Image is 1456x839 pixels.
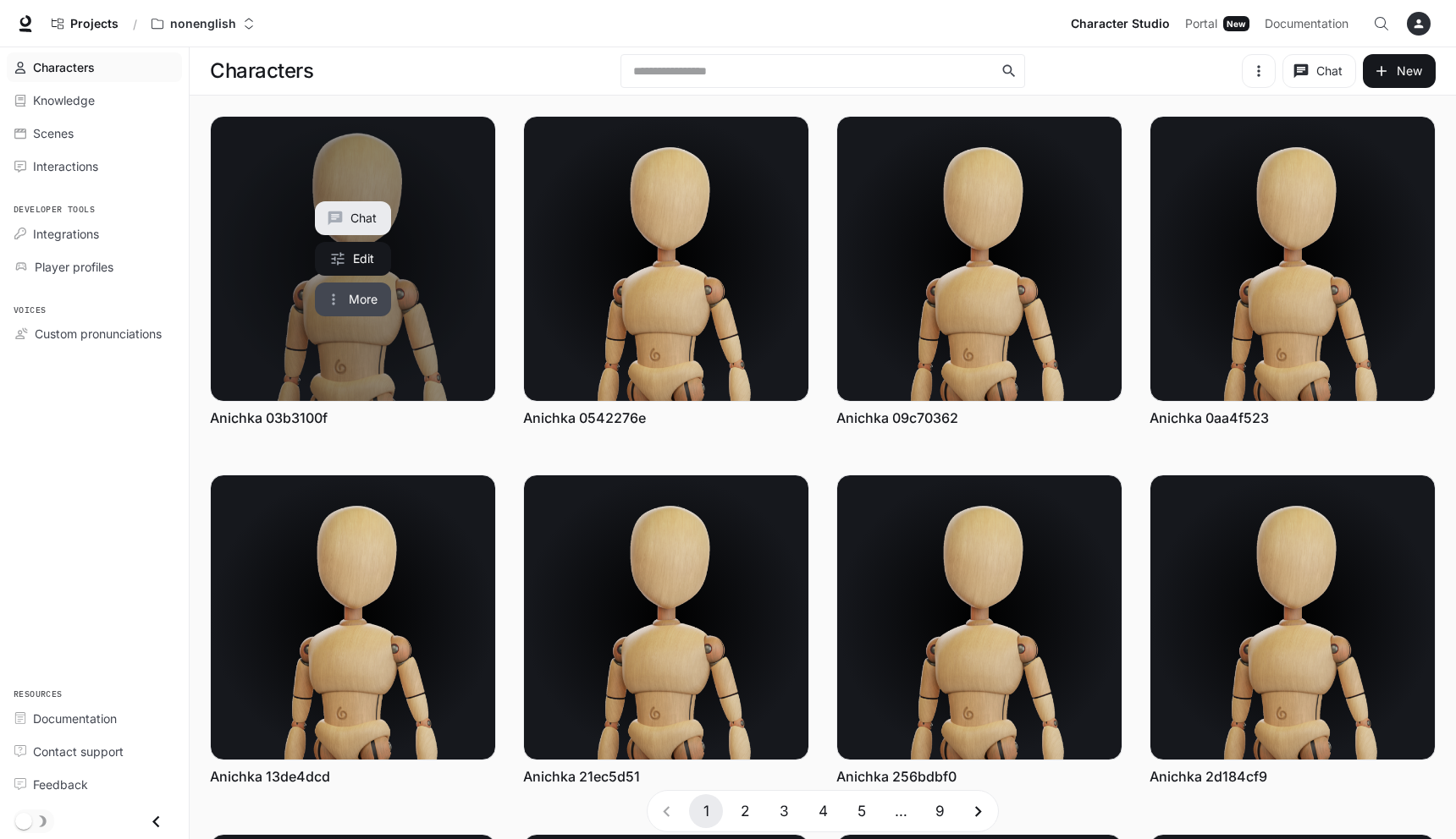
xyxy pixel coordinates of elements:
[315,282,391,316] button: More actions
[33,743,124,760] span: Contact support
[1185,14,1217,35] span: Portal
[1150,117,1435,401] img: Anichka 0aa4f523
[33,225,99,243] span: Integrations
[523,767,640,786] a: Anichka 21ec5d51
[210,767,330,786] a: Anichka 13de4dcd
[1150,475,1435,759] img: Anichka 2d184cf9
[210,54,313,88] h1: Characters
[836,409,958,427] a: Anichka 09c70362
[1265,14,1348,35] span: Documentation
[1064,7,1177,41] a: Character Studio
[524,475,808,759] img: Anichka 21ec5d51
[1071,14,1170,35] span: Character Studio
[170,17,236,31] p: nonenglish
[1178,7,1256,41] a: PortalNew
[524,117,808,401] img: Anichka 0542276e
[1223,16,1249,31] div: New
[1150,767,1267,786] a: Anichka 2d184cf9
[315,201,391,235] button: Chat with Anichka 03b3100f
[689,794,723,828] button: page 1
[33,124,74,142] span: Scenes
[211,475,495,759] img: Anichka 13de4dcd
[837,117,1122,401] img: Anichka 09c70362
[7,219,182,249] a: Integrations
[1365,7,1398,41] button: Open Command Menu
[806,794,840,828] button: Go to page 4
[884,801,918,822] div: …
[767,794,801,828] button: Go to page 3
[7,52,182,82] a: Characters
[33,91,95,109] span: Knowledge
[523,409,646,427] a: Anichka 0542276e
[7,770,182,799] a: Feedback
[1150,409,1269,427] a: Anichka 0aa4f523
[44,7,126,41] a: Go to projects
[33,58,95,76] span: Characters
[70,17,119,31] span: Projects
[126,15,144,33] div: /
[315,242,391,276] a: Edit Anichka 03b3100f
[15,811,32,830] span: Dark mode toggle
[1282,54,1356,88] button: Chat
[1363,54,1436,88] button: New
[836,767,957,786] a: Anichka 256bdbf0
[144,7,262,41] button: Open workspace menu
[647,790,999,832] nav: pagination navigation
[33,710,117,727] span: Documentation
[210,409,328,427] a: Anichka 03b3100f
[1258,7,1361,41] a: Documentation
[837,475,1122,759] img: Anichka 256bdbf0
[211,117,495,401] a: Anichka 03b3100f
[35,258,113,276] span: Player profiles
[35,325,162,343] span: Custom pronunciations
[7,319,182,348] a: Custom pronunciations
[7,737,182,766] a: Contact support
[33,776,88,793] span: Feedback
[137,804,175,839] button: Close drawer
[7,252,182,282] a: Player profiles
[33,157,98,175] span: Interactions
[845,794,879,828] button: Go to page 5
[7,151,182,181] a: Interactions
[7,85,182,115] a: Knowledge
[7,704,182,733] a: Documentation
[728,794,762,828] button: Go to page 2
[962,794,995,828] button: Go to next page
[923,794,957,828] button: Go to page 9
[7,118,182,148] a: Scenes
